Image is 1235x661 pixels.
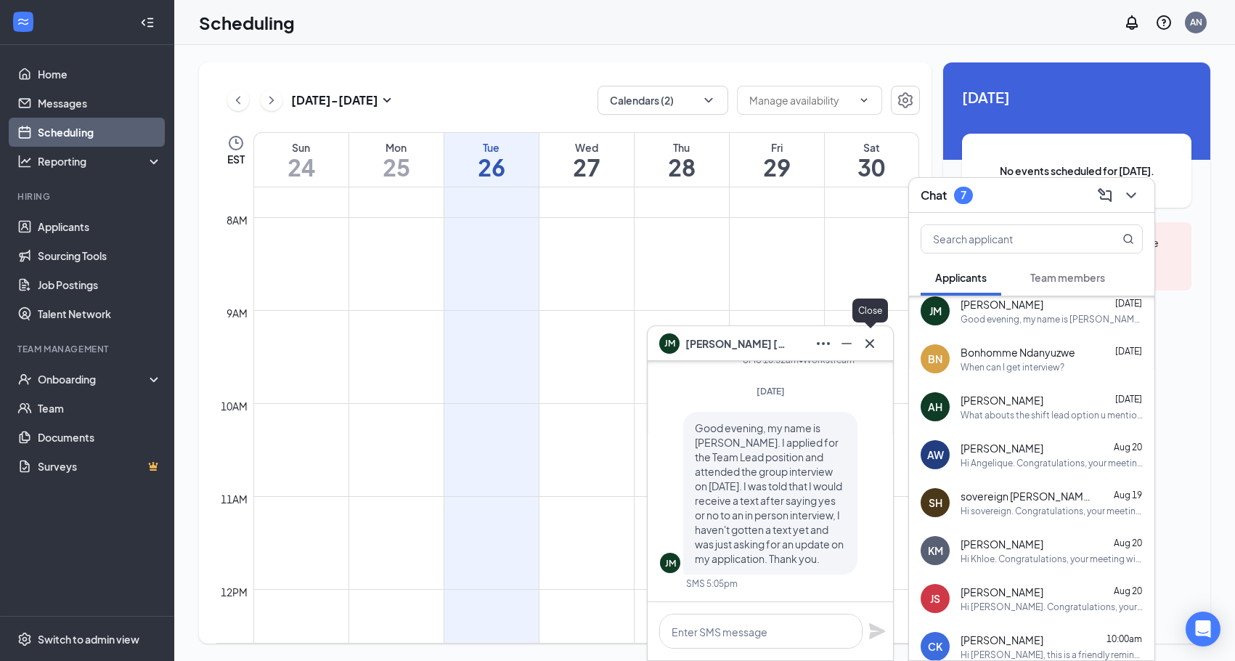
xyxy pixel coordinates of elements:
div: 8am [224,212,250,228]
input: Manage availability [749,92,852,108]
h1: 26 [444,155,539,179]
a: August 30, 2025 [825,133,919,187]
div: Hi Angelique. Congratulations, your meeting with [DEMOGRAPHIC_DATA]-fil-A for Operations Team Mem... [961,457,1143,469]
h1: 30 [825,155,919,179]
div: Reporting [38,154,163,169]
a: Team [38,394,162,423]
button: Plane [868,623,886,640]
span: [PERSON_NAME] [PERSON_NAME] [685,336,787,352]
div: JM [929,304,942,318]
a: Job Postings [38,270,162,299]
span: [DATE] [1115,346,1142,357]
span: Applicants [935,271,987,284]
span: Aug 19 [1114,490,1142,500]
input: Search applicant [921,225,1093,253]
div: Hi [PERSON_NAME], this is a friendly reminder. Your meeting with [DEMOGRAPHIC_DATA]-fil-A for Clo... [961,649,1143,661]
div: Fri [730,140,824,155]
a: Sourcing Tools [38,241,162,270]
span: Aug 20 [1114,538,1142,548]
div: SMS 5:05pm [686,577,738,590]
svg: Notifications [1123,14,1141,31]
svg: Collapse [140,15,155,30]
div: Thu [635,140,729,155]
a: August 27, 2025 [539,133,634,187]
a: August 28, 2025 [635,133,729,187]
svg: Ellipses [815,335,832,352]
h1: 29 [730,155,824,179]
h3: Chat [921,187,947,203]
div: Team Management [17,343,159,355]
h1: Scheduling [199,10,295,35]
h3: [DATE] - [DATE] [291,92,378,108]
a: August 26, 2025 [444,133,539,187]
span: [DATE] [1115,394,1142,405]
div: AW [927,447,944,462]
div: Good evening, my name is [PERSON_NAME]. I applied for the Team Lead position and attended the gro... [961,313,1143,325]
span: [PERSON_NAME] [961,585,1043,599]
a: Documents [38,423,162,452]
div: Wed [539,140,634,155]
span: [PERSON_NAME] [961,297,1043,312]
svg: UserCheck [17,372,32,386]
button: ChevronRight [261,89,282,111]
span: No events scheduled for [DATE]. [991,163,1162,179]
span: Bonhomme Ndanyuzwe [961,345,1075,360]
svg: MagnifyingGlass [1122,233,1134,245]
div: 9am [224,305,250,321]
span: EST [227,152,245,166]
span: Aug 20 [1114,442,1142,453]
div: Close [852,299,888,323]
button: Settings [891,86,920,115]
div: Hi Khloe. Congratulations, your meeting with [DEMOGRAPHIC_DATA]-fil-A for Closing Team Member at ... [961,553,1143,565]
div: JS [930,591,940,606]
h1: 27 [539,155,634,179]
a: Applicants [38,212,162,241]
span: [PERSON_NAME] [961,633,1043,647]
div: Sun [254,140,349,155]
a: Talent Network [38,299,162,328]
span: [PERSON_NAME] [961,441,1043,455]
span: [PERSON_NAME] [961,393,1043,407]
a: August 24, 2025 [254,133,349,187]
svg: Clock [227,134,245,152]
div: JM [665,557,676,569]
span: [DATE] [1115,298,1142,309]
a: August 25, 2025 [349,133,444,187]
svg: ChevronDown [858,94,870,106]
button: Minimize [835,332,858,355]
span: Team members [1030,271,1105,284]
a: August 29, 2025 [730,133,824,187]
div: Onboarding [38,372,150,386]
h1: 24 [254,155,349,179]
div: 7 [961,189,966,201]
button: Ellipses [812,332,835,355]
a: Messages [38,89,162,118]
h1: 25 [349,155,444,179]
svg: ChevronDown [701,93,716,108]
span: Aug 20 [1114,585,1142,596]
div: 10am [218,398,250,414]
svg: Cross [861,335,879,352]
div: What abouts the shift lead option u mentioned that had the pay range of 18-20? [961,409,1143,421]
svg: Analysis [17,154,32,169]
div: Tue [444,140,539,155]
span: [DATE] [757,386,785,397]
svg: Settings [897,92,914,109]
button: Cross [858,332,881,355]
svg: SmallChevronDown [378,92,396,109]
a: SurveysCrown [38,452,162,481]
div: Hi sovereign. Congratulations, your meeting with [DEMOGRAPHIC_DATA]-fil-A for [DEMOGRAPHIC_DATA]-... [961,505,1143,517]
div: Hi [PERSON_NAME]. Congratulations, your meeting with [DEMOGRAPHIC_DATA]-fil-A for Restaurant Mana... [961,601,1143,613]
svg: ComposeMessage [1096,187,1114,204]
div: 11am [218,491,250,507]
h1: 28 [635,155,729,179]
svg: ChevronRight [264,92,279,109]
div: BN [928,352,942,366]
div: KM [928,543,943,558]
div: Open Intercom Messenger [1186,612,1220,646]
span: [PERSON_NAME] [961,537,1043,551]
span: 10:00am [1106,633,1142,644]
div: SH [929,495,942,510]
button: ChevronDown [1120,184,1143,207]
div: Mon [349,140,444,155]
